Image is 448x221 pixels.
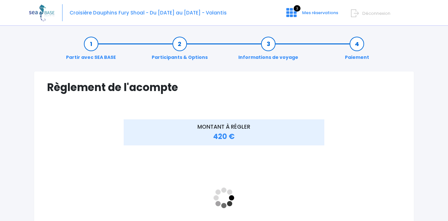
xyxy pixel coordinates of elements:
a: Paiement [342,41,372,61]
span: Déconnexion [362,10,390,16]
span: 3 [294,5,300,12]
a: Informations de voyage [235,41,301,61]
span: Croisière Dauphins Fury Shoal - Du [DATE] au [DATE] - Volantis [70,9,227,16]
a: Participants & Options [148,41,211,61]
h1: Règlement de l'acompte [47,81,401,94]
span: MONTANT À RÉGLER [197,123,250,131]
a: Partir avec SEA BASE [63,41,119,61]
span: Mes réservations [302,10,338,16]
a: 3 Mes réservations [281,12,342,18]
span: 420 € [213,132,235,142]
